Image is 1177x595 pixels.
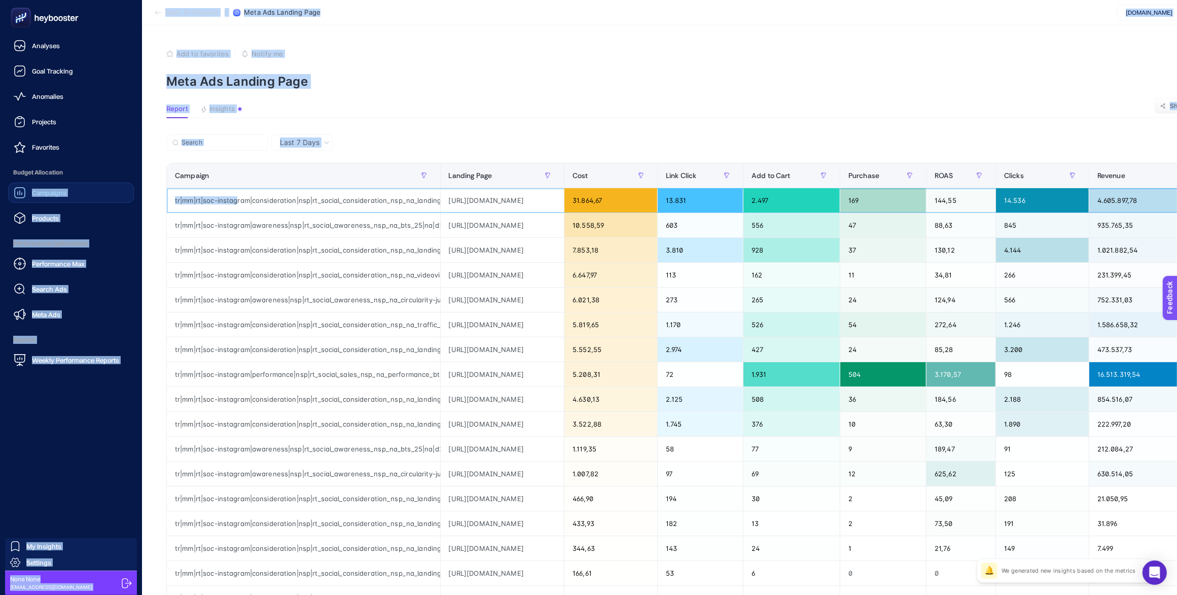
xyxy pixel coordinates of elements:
span: [EMAIL_ADDRESS][DOMAIN_NAME] [10,583,92,591]
div: tr|mm|rt|soc-instagram|consideration|nsp|rt_social_consideration_nsp_na_traffic_bts-25|na|d2c|BTS... [167,312,440,337]
div: 265 [743,288,840,312]
div: 2 [840,511,926,536]
div: 273 [658,288,743,312]
div: 344,63 [564,536,657,561]
div: 526 [743,312,840,337]
div: 1.931 [743,362,840,387]
div: [URL][DOMAIN_NAME] [441,188,564,213]
div: [URL][DOMAIN_NAME] [441,238,564,262]
span: Add to favorites [176,50,229,58]
div: 427 [743,337,840,362]
span: Purchase [848,171,879,180]
div: 1.170 [658,312,743,337]
span: Notify me [252,50,283,58]
div: 58 [658,437,743,461]
div: [URL][DOMAIN_NAME] [441,437,564,461]
a: Settings [5,554,137,571]
div: [URL][DOMAIN_NAME] [441,312,564,337]
div: 2.974 [658,337,743,362]
span: Analyses [32,42,60,50]
div: [URL][DOMAIN_NAME] [441,561,564,585]
div: 0 [840,561,926,585]
span: Favorites [32,143,59,151]
div: 10.558,59 [564,213,657,237]
div: tr|mm|rt|soc-instagram|consideration|nsp|rt_social_consideration_nsp_na_landing-page-25|na|d2c|co... [167,486,440,511]
div: 113 [658,263,743,287]
div: 7.853,18 [564,238,657,262]
div: 149 [996,536,1089,561]
div: 54 [840,312,926,337]
div: 34,81 [926,263,995,287]
span: Goal Tracking [32,67,73,75]
div: 2 [840,486,926,511]
div: [URL][DOMAIN_NAME] [441,288,564,312]
div: 6.647,97 [564,263,657,287]
div: 2.497 [743,188,840,213]
div: [URL][DOMAIN_NAME] [441,536,564,561]
div: 191 [996,511,1089,536]
span: Cost [573,171,588,180]
a: Projects [8,112,134,132]
span: Projects [32,118,56,126]
div: tr|mm|rt|soc-instagram|awareness|nsp|rt_social_awareness_nsp_na_bts_25|na|d2c|BTS 25|OSB0002RQA [167,213,440,237]
div: 85,28 [926,337,995,362]
div: 5.819,65 [564,312,657,337]
div: 433,93 [564,511,657,536]
div: 6.021,38 [564,288,657,312]
span: Insights [209,105,235,113]
div: 2.125 [658,387,743,411]
span: Reports [8,330,134,350]
span: Back To Analysis [165,9,219,17]
div: 556 [743,213,840,237]
div: 5.552,55 [564,337,657,362]
div: 63,30 [926,412,995,436]
div: 504 [840,362,926,387]
div: [URL][DOMAIN_NAME] [441,412,564,436]
div: 208 [996,486,1089,511]
div: 1.119,35 [564,437,657,461]
div: 162 [743,263,840,287]
div: tr|mm|rt|soc-instagram|consideration|nsp|rt_social_consideration_nsp_na_landing-page-25|na|d2c|co... [167,511,440,536]
a: Anomalies [8,86,134,107]
div: Open Intercom Messenger [1143,561,1167,585]
div: 10 [840,412,926,436]
div: 182 [658,511,743,536]
div: [URL][DOMAIN_NAME] [441,511,564,536]
span: Meta Ads Landing Page [244,9,320,17]
div: 53 [658,561,743,585]
div: 13.831 [658,188,743,213]
span: None None [10,575,92,583]
div: 194 [658,486,743,511]
div: tr|mm|rt|soc-instagram|consideration|nsp|rt_social_consideration_nsp_na_landing-page-25|na|d2c|co... [167,188,440,213]
a: Products [8,208,134,228]
div: 3.810 [658,238,743,262]
span: Budget Allocation [8,162,134,183]
div: 14.536 [996,188,1089,213]
a: Campaigns [8,183,134,203]
span: Performance Optimization [8,233,134,254]
div: 4.630,13 [564,387,657,411]
div: 1.007,82 [564,462,657,486]
div: 24 [840,337,926,362]
div: 184,56 [926,387,995,411]
div: 69 [743,462,840,486]
div: 47 [840,213,926,237]
span: My Insights [26,542,61,550]
a: Goal Tracking [8,61,134,81]
a: Favorites [8,137,134,157]
div: 3.522,88 [564,412,657,436]
div: 845 [996,213,1089,237]
span: ROAS [935,171,953,180]
span: Meta Ads [32,310,60,319]
a: Performance Max [8,254,134,274]
div: [URL][DOMAIN_NAME] [441,213,564,237]
span: / [225,8,227,16]
div: 🔔 [981,563,997,579]
span: Report [166,105,188,113]
div: tr|mm|rt|soc-instagram|consideration|nsp|rt_social_consideration_nsp_na_landing-page-25|na|d2c|co... [167,412,440,436]
div: 3.170,57 [926,362,995,387]
div: 1 [840,536,926,561]
div: 77 [743,437,840,461]
div: 125 [996,462,1089,486]
button: Add to favorites [166,50,229,58]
